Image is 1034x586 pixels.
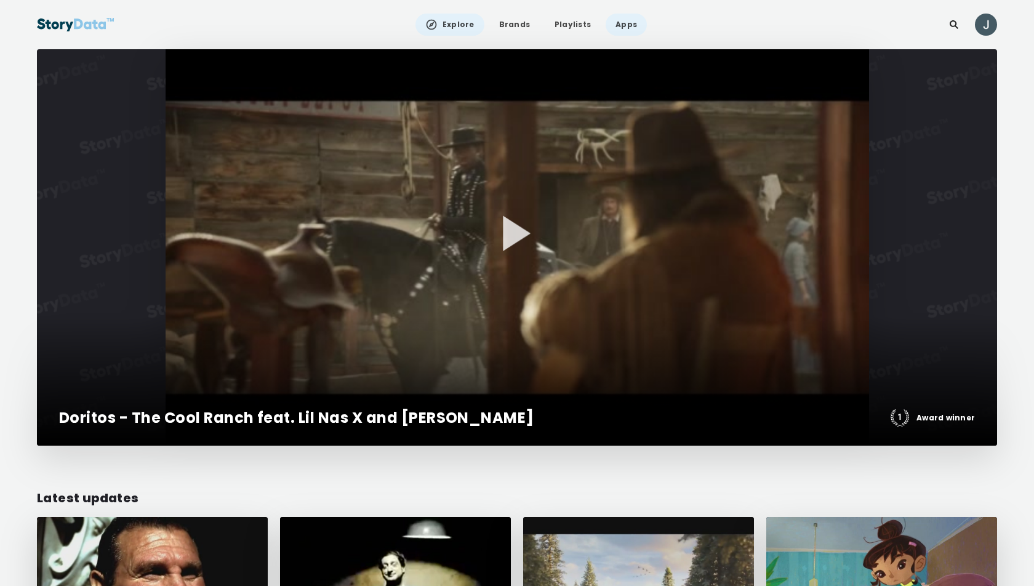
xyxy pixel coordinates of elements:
[545,14,601,36] a: Playlists
[415,14,484,36] a: Explore
[606,14,647,36] a: Apps
[975,14,997,36] img: ACg8ocL4n2a6OBrbNl1cRdhqILMM1PVwDnCTNMmuJZ_RnCAKJCOm-A=s96-c
[489,14,540,36] a: Brands
[37,14,114,36] img: StoryData Logo
[37,489,997,507] div: Latest updates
